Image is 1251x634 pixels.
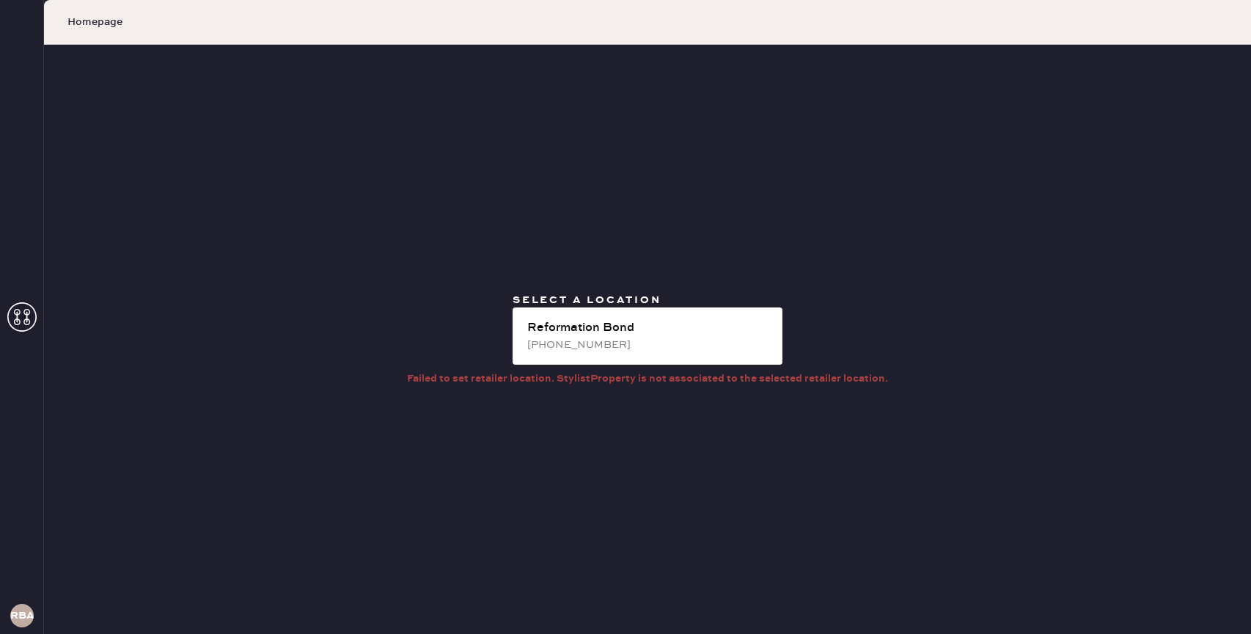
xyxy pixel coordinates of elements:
[513,294,661,307] span: Select a location
[527,319,771,337] div: Reformation Bond
[10,611,34,621] h3: RBA
[67,15,122,29] span: Homepage
[1181,568,1244,631] iframe: Front Chat
[527,337,771,353] div: [PHONE_NUMBER]
[407,371,888,387] div: Failed to set retailer location. StylistProperty is not associated to the selected retailer locat...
